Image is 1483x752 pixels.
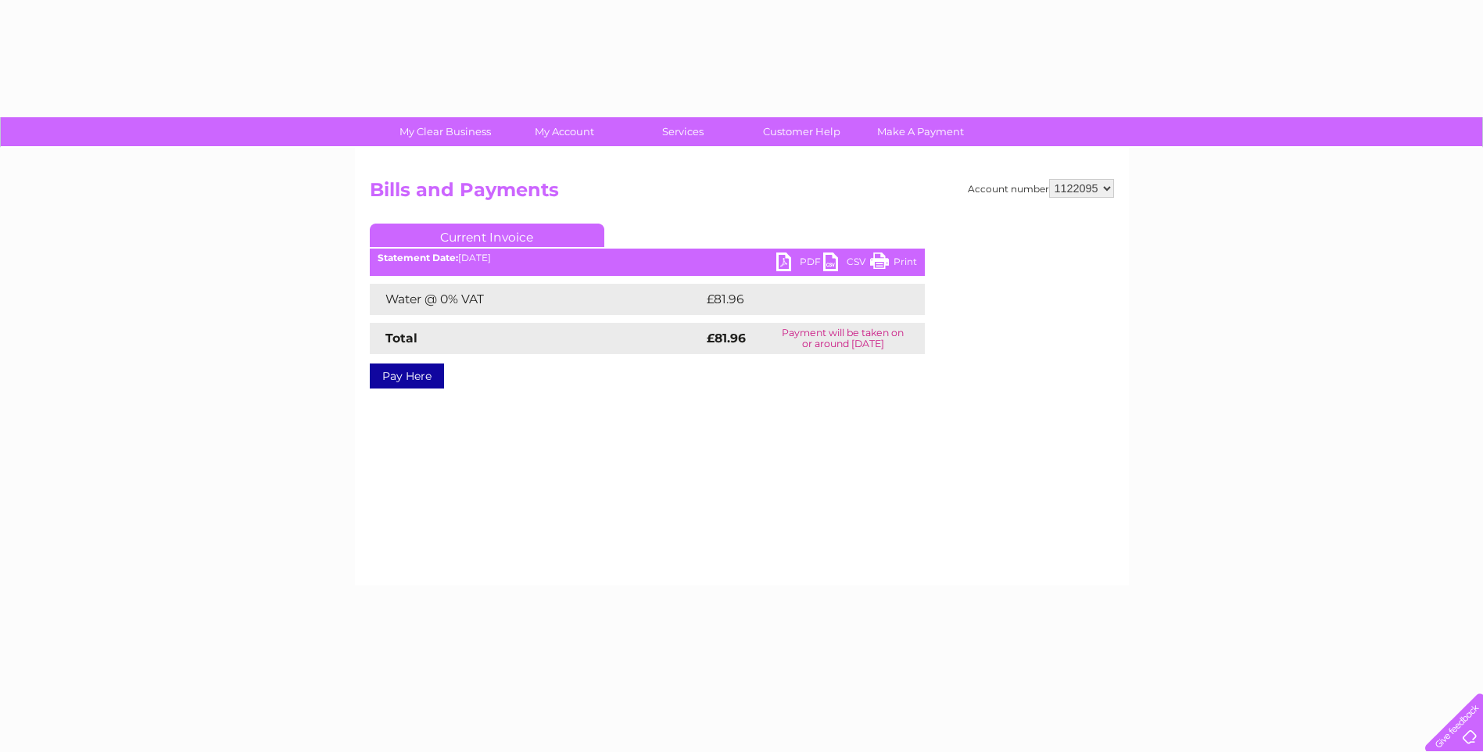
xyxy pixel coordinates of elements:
[370,252,925,263] div: [DATE]
[618,117,747,146] a: Services
[378,252,458,263] b: Statement Date:
[707,331,746,346] strong: £81.96
[870,252,917,275] a: Print
[703,284,892,315] td: £81.96
[381,117,510,146] a: My Clear Business
[823,252,870,275] a: CSV
[370,224,604,247] a: Current Invoice
[856,117,985,146] a: Make A Payment
[370,284,703,315] td: Water @ 0% VAT
[968,179,1114,198] div: Account number
[776,252,823,275] a: PDF
[500,117,629,146] a: My Account
[370,363,444,389] a: Pay Here
[385,331,417,346] strong: Total
[761,323,925,354] td: Payment will be taken on or around [DATE]
[737,117,866,146] a: Customer Help
[370,179,1114,209] h2: Bills and Payments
